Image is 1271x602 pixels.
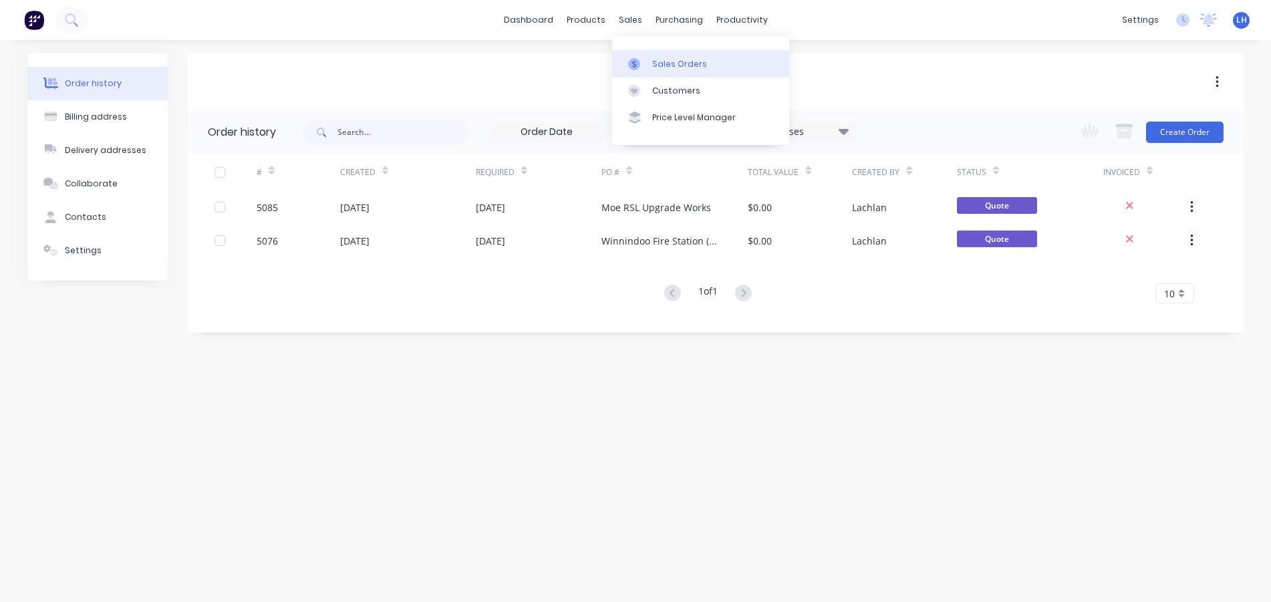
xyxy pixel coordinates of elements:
[1103,166,1140,178] div: Invoiced
[652,58,707,70] div: Sales Orders
[748,154,852,190] div: Total Value
[1236,14,1247,26] span: LH
[601,166,619,178] div: PO #
[340,166,376,178] div: Created
[65,245,102,257] div: Settings
[957,166,986,178] div: Status
[748,234,772,248] div: $0.00
[476,234,505,248] div: [DATE]
[257,166,262,178] div: #
[601,200,711,214] div: Moe RSL Upgrade Works
[957,154,1103,190] div: Status
[698,284,718,303] div: 1 of 1
[476,166,515,178] div: Required
[337,119,470,146] input: Search...
[27,234,168,267] button: Settings
[476,154,601,190] div: Required
[65,211,106,223] div: Contacts
[27,167,168,200] button: Collaborate
[748,166,799,178] div: Total Value
[649,10,710,30] div: purchasing
[65,111,127,123] div: Billing address
[957,231,1037,247] span: Quote
[476,200,505,214] div: [DATE]
[24,10,44,30] img: Factory
[560,10,612,30] div: products
[340,200,370,214] div: [DATE]
[1146,122,1224,143] button: Create Order
[490,122,603,142] input: Order Date
[852,200,887,214] div: Lachlan
[1103,154,1187,190] div: Invoiced
[65,78,122,90] div: Order history
[601,154,748,190] div: PO #
[27,67,168,100] button: Order history
[652,112,736,124] div: Price Level Manager
[257,154,340,190] div: #
[957,197,1037,214] span: Quote
[744,124,857,139] div: 14 Statuses
[710,10,774,30] div: productivity
[27,200,168,234] button: Contacts
[27,100,168,134] button: Billing address
[852,166,899,178] div: Created By
[340,234,370,248] div: [DATE]
[601,234,721,248] div: Winnindoo Fire Station (Project (#172010)
[748,200,772,214] div: $0.00
[497,10,560,30] a: dashboard
[257,200,278,214] div: 5085
[257,234,278,248] div: 5076
[852,154,956,190] div: Created By
[612,10,649,30] div: sales
[27,134,168,167] button: Delivery addresses
[65,144,146,156] div: Delivery addresses
[65,178,118,190] div: Collaborate
[208,124,276,140] div: Order history
[852,234,887,248] div: Lachlan
[652,85,700,97] div: Customers
[612,104,789,131] a: Price Level Manager
[612,50,789,77] a: Sales Orders
[1115,10,1165,30] div: settings
[612,78,789,104] a: Customers
[340,154,476,190] div: Created
[1164,287,1175,301] span: 10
